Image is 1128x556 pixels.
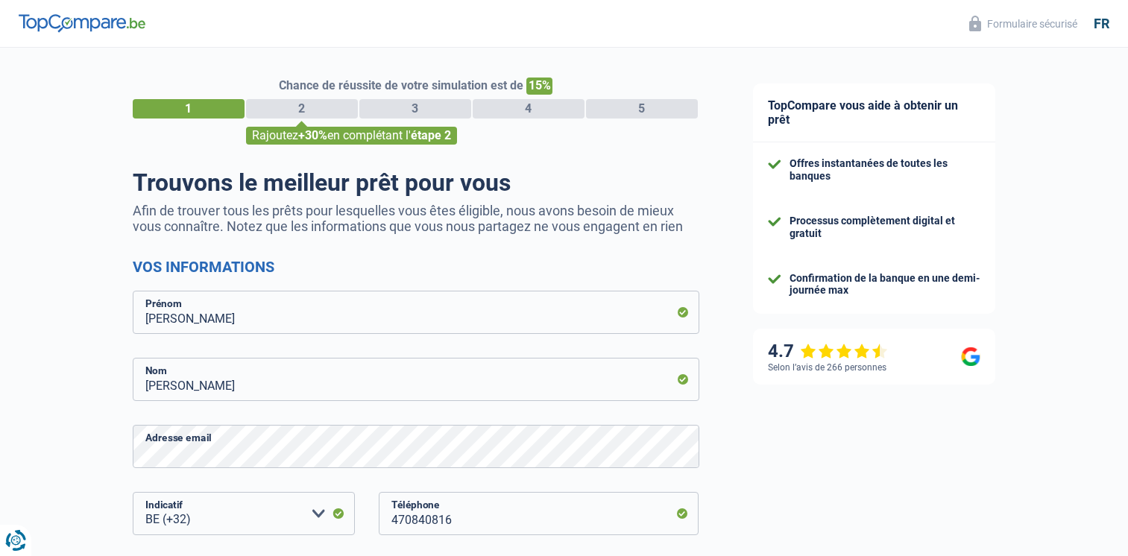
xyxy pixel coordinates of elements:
div: 1 [133,99,245,119]
span: étape 2 [411,128,451,142]
div: 4 [473,99,585,119]
span: 15% [526,78,552,95]
h1: Trouvons le meilleur prêt pour vous [133,168,699,197]
div: 3 [359,99,471,119]
h2: Vos informations [133,258,699,276]
input: 401020304 [379,492,699,535]
div: 4.7 [768,341,888,362]
img: TopCompare Logo [19,14,145,32]
div: 2 [246,99,358,119]
span: +30% [298,128,327,142]
div: 5 [586,99,698,119]
div: Offres instantanées de toutes les banques [790,157,980,183]
p: Afin de trouver tous les prêts pour lesquelles vous êtes éligible, nous avons besoin de mieux vou... [133,203,699,234]
span: Chance de réussite de votre simulation est de [279,78,523,92]
div: Processus complètement digital et gratuit [790,215,980,240]
div: fr [1094,16,1109,32]
div: Rajoutez en complétant l' [246,127,457,145]
button: Formulaire sécurisé [960,11,1086,36]
div: TopCompare vous aide à obtenir un prêt [753,83,995,142]
div: Confirmation de la banque en une demi-journée max [790,272,980,297]
div: Selon l’avis de 266 personnes [768,362,886,373]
